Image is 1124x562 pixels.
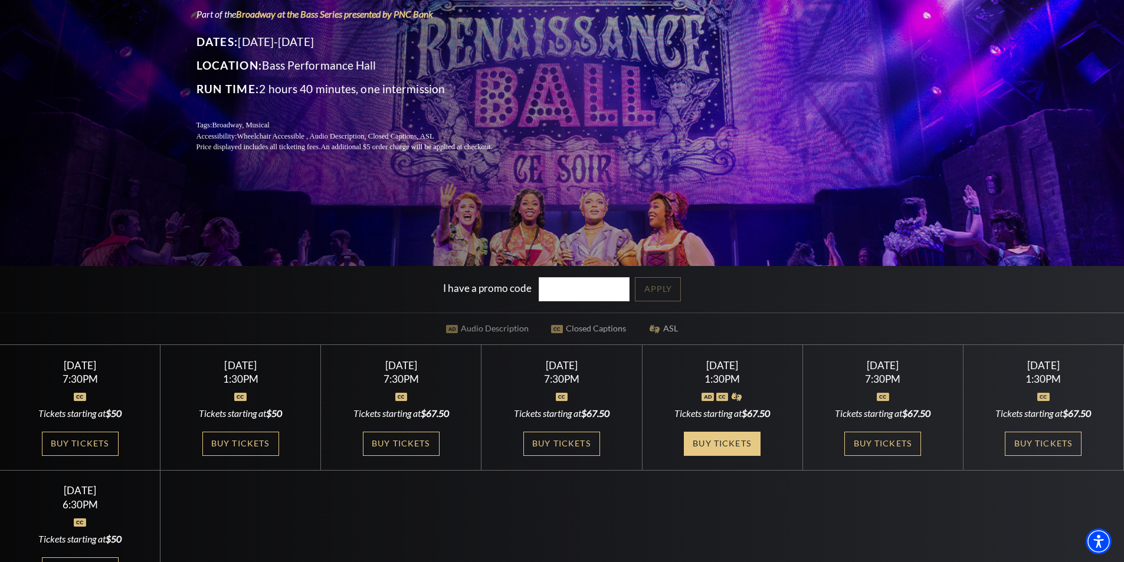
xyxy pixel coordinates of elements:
[335,407,467,420] div: Tickets starting at
[656,359,788,372] div: [DATE]
[496,359,628,372] div: [DATE]
[175,359,307,372] div: [DATE]
[581,407,609,419] span: $67.50
[14,359,146,372] div: [DATE]
[817,374,949,384] div: 7:30PM
[742,407,770,419] span: $67.50
[844,432,921,456] a: Buy Tickets
[212,121,269,129] span: Broadway, Musical
[496,407,628,420] div: Tickets starting at
[266,407,282,419] span: $50
[817,359,949,372] div: [DATE]
[14,499,146,510] div: 6:30PM
[175,374,307,384] div: 1:30PM
[202,432,279,456] a: Buy Tickets
[196,58,263,72] span: Location:
[656,407,788,420] div: Tickets starting at
[496,374,628,384] div: 7:30PM
[196,142,521,153] p: Price displayed includes all ticketing fees.
[1005,432,1082,456] a: Buy Tickets
[196,32,521,51] p: [DATE]-[DATE]
[443,281,532,294] label: I have a promo code
[523,432,600,456] a: Buy Tickets
[196,120,521,131] p: Tags:
[196,80,521,98] p: 2 hours 40 minutes, one intermission
[902,407,930,419] span: $67.50
[1086,528,1112,554] div: Accessibility Menu
[335,374,467,384] div: 7:30PM
[14,374,146,384] div: 7:30PM
[421,407,449,419] span: $67.50
[237,132,434,140] span: Wheelchair Accessible , Audio Description, Closed Captions, ASL
[106,407,122,419] span: $50
[335,359,467,372] div: [DATE]
[14,484,146,497] div: [DATE]
[175,407,307,420] div: Tickets starting at
[320,143,492,151] span: An additional $5 order charge will be applied at checkout.
[363,432,440,456] a: Buy Tickets
[196,56,521,75] p: Bass Performance Hall
[14,533,146,545] div: Tickets starting at
[42,432,119,456] a: Buy Tickets
[978,359,1110,372] div: [DATE]
[14,407,146,420] div: Tickets starting at
[1063,407,1091,419] span: $67.50
[978,374,1110,384] div: 1:30PM
[684,432,761,456] a: Buy Tickets
[106,533,122,544] span: $50
[817,407,949,420] div: Tickets starting at
[196,131,521,142] p: Accessibility:
[196,35,238,48] span: Dates:
[196,8,521,21] p: Part of the
[196,82,260,96] span: Run Time:
[978,407,1110,420] div: Tickets starting at
[656,374,788,384] div: 1:30PM
[236,8,433,19] a: Broadway at the Bass Series presented by PNC Bank - open in a new tab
